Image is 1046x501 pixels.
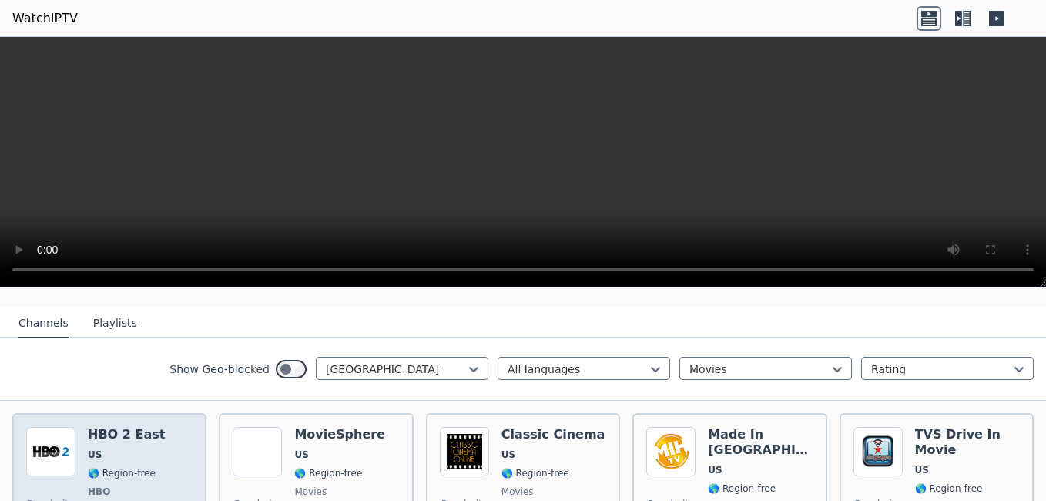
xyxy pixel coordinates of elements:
span: 🌎 Region-free [708,483,776,495]
span: 🌎 Region-free [294,467,362,479]
span: US [708,464,722,476]
span: movies [501,486,534,498]
h6: HBO 2 East [88,427,165,442]
button: Playlists [93,309,137,338]
img: Classic Cinema [440,427,489,476]
span: movies [294,486,327,498]
span: US [88,449,102,461]
label: Show Geo-blocked [169,361,270,377]
img: TVS Drive In Movie [853,427,903,476]
span: HBO [88,486,110,498]
span: 🌎 Region-free [88,467,156,479]
button: Channels [18,309,69,338]
h6: Made In [GEOGRAPHIC_DATA] [708,427,813,458]
span: US [501,449,515,461]
span: US [294,449,308,461]
h6: TVS Drive In Movie [915,427,1020,458]
img: Made In Hollywood [646,427,696,476]
img: MovieSphere [233,427,282,476]
h6: MovieSphere [294,427,385,442]
a: WatchIPTV [12,9,78,28]
span: 🌎 Region-free [915,483,983,495]
h6: Classic Cinema [501,427,605,442]
span: US [915,464,929,476]
img: HBO 2 East [26,427,75,476]
span: 🌎 Region-free [501,467,569,479]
